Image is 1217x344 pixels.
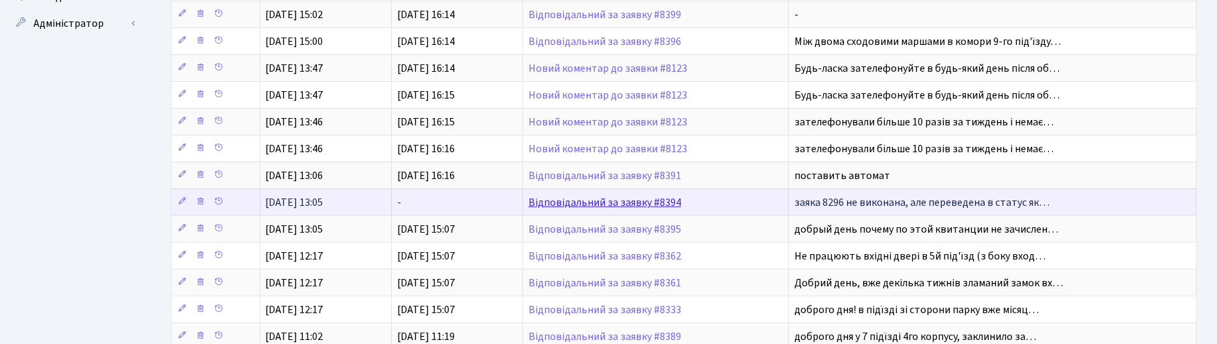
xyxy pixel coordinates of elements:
span: [DATE] 13:05 [266,195,324,210]
a: Відповідальний за заявку #8391 [528,168,681,183]
a: Новий коментар до заявки #8123 [528,141,687,156]
span: [DATE] 16:14 [397,34,455,49]
span: - [397,195,401,210]
span: зателефонували більше 10 разів за тиждень і немає… [794,115,1054,129]
span: заяка 8296 не виконана, але переведена в статус як… [794,195,1050,210]
span: [DATE] 13:46 [266,115,324,129]
a: Новий коментар до заявки #8123 [528,61,687,76]
span: добрый день почему по этой квитанции не зачислен… [794,222,1058,237]
span: [DATE] 15:07 [397,222,455,237]
span: поставить автомат [794,168,890,183]
span: Не працюють вхідні двері в 5й під'їзд (з боку вход… [794,249,1046,264]
a: Відповідальний за заявку #8396 [528,34,681,49]
span: [DATE] 12:17 [266,276,324,290]
span: Між двома сходовими маршами в комори 9-го під'їзду… [794,34,1061,49]
a: Новий коментар до заявки #8123 [528,115,687,129]
span: [DATE] 13:47 [266,61,324,76]
a: Відповідальний за заявку #8361 [528,276,681,290]
span: [DATE] 11:02 [266,329,324,344]
span: [DATE] 13:05 [266,222,324,237]
span: Будь-ласка зателефонуйте в будь-який день після об… [794,61,1060,76]
span: доброго дня у 7 підїзді 4го корпусу, заклинило за… [794,329,1036,344]
span: [DATE] 15:07 [397,276,455,290]
span: [DATE] 16:15 [397,115,455,129]
a: Відповідальний за заявку #8394 [528,195,681,210]
span: [DATE] 13:47 [266,88,324,103]
span: [DATE] 15:07 [397,302,455,317]
a: Адміністратор [7,10,141,37]
a: Відповідальний за заявку #8389 [528,329,681,344]
span: Будь-ласка зателефонуйте в будь-який день після об… [794,88,1060,103]
span: [DATE] 16:14 [397,7,455,22]
span: [DATE] 15:02 [266,7,324,22]
span: [DATE] 15:07 [397,249,455,264]
a: Відповідальний за заявку #8395 [528,222,681,237]
span: [DATE] 16:16 [397,141,455,156]
span: [DATE] 13:06 [266,168,324,183]
span: - [794,7,798,22]
span: [DATE] 11:19 [397,329,455,344]
a: Новий коментар до заявки #8123 [528,88,687,103]
span: [DATE] 12:17 [266,249,324,264]
a: Відповідальний за заявку #8333 [528,302,681,317]
span: [DATE] 12:17 [266,302,324,317]
span: доброго дня! в підїзді зі сторони парку вже місяц… [794,302,1039,317]
span: Добрий день, вже декілька тижнів зламаний замок вх… [794,276,1063,290]
span: [DATE] 13:46 [266,141,324,156]
span: зателефонували більше 10 разів за тиждень і немає… [794,141,1054,156]
a: Відповідальний за заявку #8362 [528,249,681,264]
a: Відповідальний за заявку #8399 [528,7,681,22]
span: [DATE] 16:15 [397,88,455,103]
span: [DATE] 15:00 [266,34,324,49]
span: [DATE] 16:16 [397,168,455,183]
span: [DATE] 16:14 [397,61,455,76]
